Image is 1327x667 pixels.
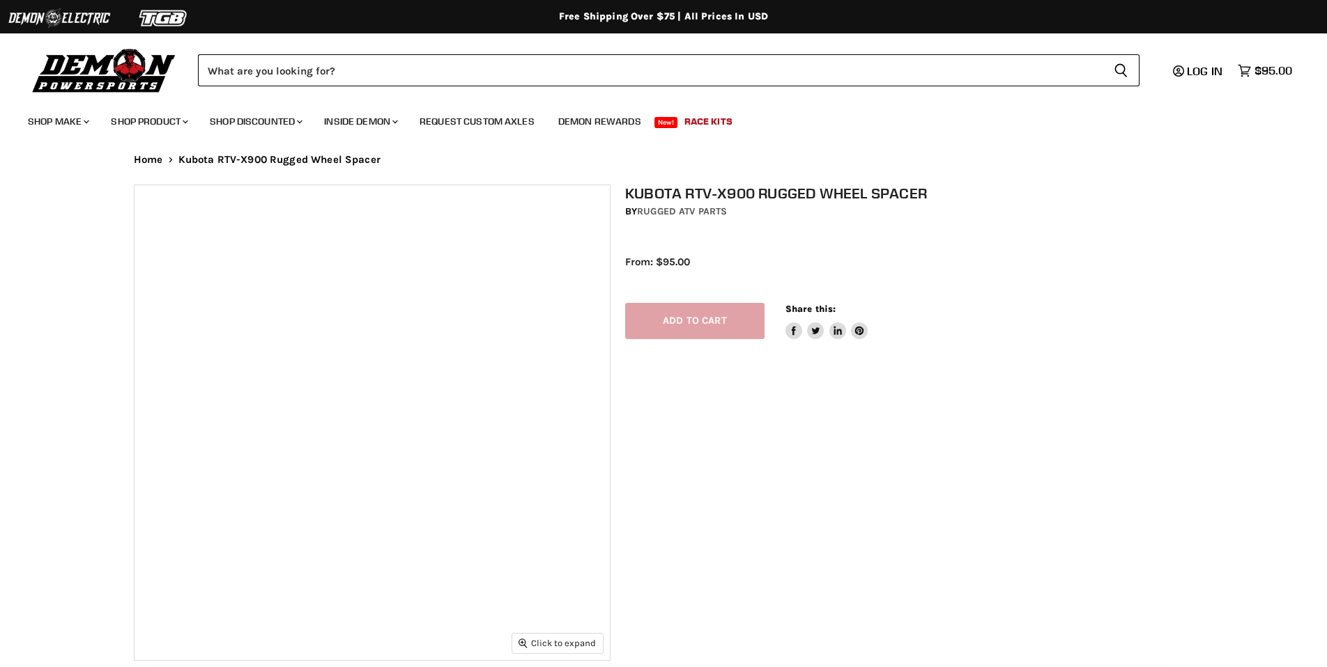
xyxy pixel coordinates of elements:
[785,304,836,314] span: Share this:
[134,154,163,166] a: Home
[198,54,1103,86] input: Search
[1255,64,1292,77] span: $95.00
[785,303,868,340] aside: Share this:
[1103,54,1140,86] button: Search
[625,204,1208,219] div: by
[7,5,112,31] img: Demon Electric Logo 2
[1167,65,1231,77] a: Log in
[198,54,1140,86] form: Product
[17,102,1289,136] ul: Main menu
[100,107,197,136] a: Shop Product
[112,5,216,31] img: TGB Logo 2
[17,107,98,136] a: Shop Make
[548,107,652,136] a: Demon Rewards
[314,107,406,136] a: Inside Demon
[512,634,603,652] button: Click to expand
[28,45,181,95] img: Demon Powersports
[409,107,545,136] a: Request Custom Axles
[1187,64,1222,78] span: Log in
[106,154,1221,166] nav: Breadcrumbs
[654,117,678,128] span: New!
[106,10,1221,23] div: Free Shipping Over $75 | All Prices In USD
[674,107,743,136] a: Race Kits
[625,256,690,268] span: From: $95.00
[519,638,596,648] span: Click to expand
[199,107,311,136] a: Shop Discounted
[1231,61,1299,81] a: $95.00
[637,205,727,217] a: Rugged ATV Parts
[625,185,1208,202] h1: Kubota RTV-X900 Rugged Wheel Spacer
[178,154,381,166] span: Kubota RTV-X900 Rugged Wheel Spacer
